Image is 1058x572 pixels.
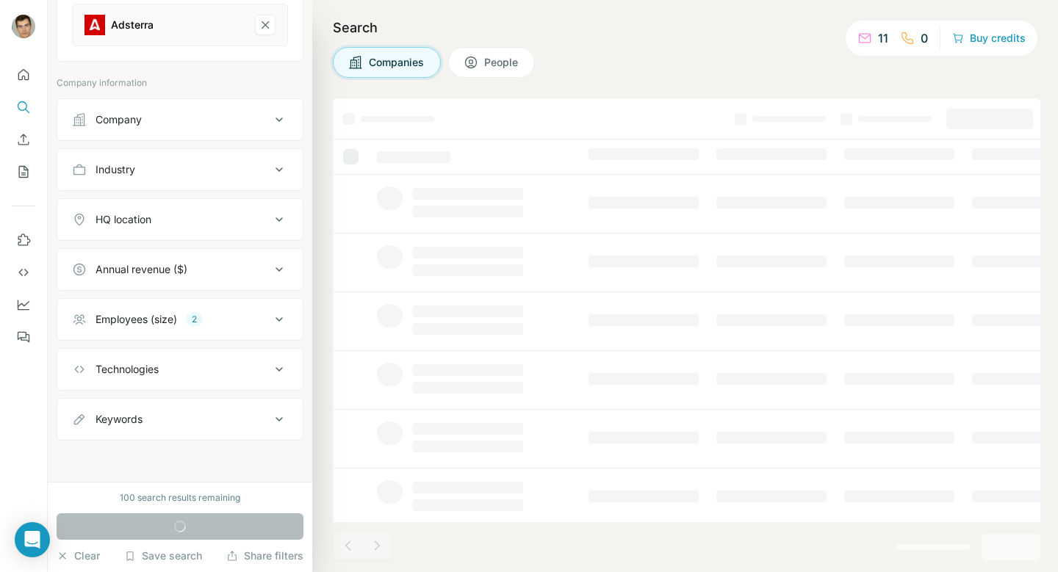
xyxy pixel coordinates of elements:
[12,292,35,318] button: Dashboard
[57,302,303,337] button: Employees (size)2
[12,259,35,286] button: Use Surfe API
[96,262,187,277] div: Annual revenue ($)
[12,62,35,88] button: Quick start
[57,549,100,563] button: Clear
[952,28,1026,48] button: Buy credits
[12,159,35,185] button: My lists
[57,102,303,137] button: Company
[57,252,303,287] button: Annual revenue ($)
[484,55,519,70] span: People
[96,362,159,377] div: Technologies
[111,18,154,32] div: Adsterra
[96,212,151,227] div: HQ location
[12,126,35,153] button: Enrich CSV
[120,491,240,504] div: 100 search results remaining
[96,312,177,327] div: Employees (size)
[84,15,105,35] img: Adsterra-logo
[15,522,50,557] div: Open Intercom Messenger
[921,29,928,47] p: 0
[369,55,425,70] span: Companies
[226,549,303,563] button: Share filters
[12,15,35,38] img: Avatar
[12,227,35,253] button: Use Surfe on LinkedIn
[57,202,303,237] button: HQ location
[96,162,135,177] div: Industry
[124,549,202,563] button: Save search
[57,152,303,187] button: Industry
[12,324,35,350] button: Feedback
[878,29,888,47] p: 11
[12,94,35,120] button: Search
[57,76,303,90] p: Company information
[255,15,276,35] button: Adsterra-remove-button
[186,313,203,326] div: 2
[57,402,303,437] button: Keywords
[333,18,1040,38] h4: Search
[96,412,143,427] div: Keywords
[96,112,142,127] div: Company
[57,352,303,387] button: Technologies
